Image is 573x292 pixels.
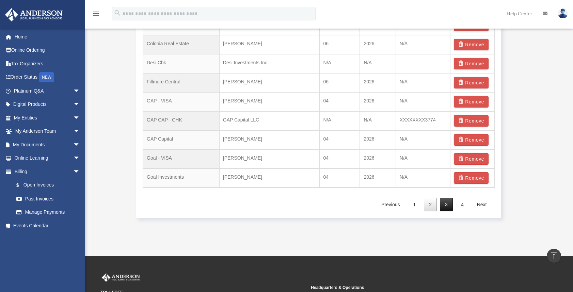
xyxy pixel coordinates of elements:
[92,12,100,18] a: menu
[219,111,320,130] td: GAP Capital LLC
[547,249,561,263] a: vertical_align_top
[10,178,90,192] a: $Open Invoices
[143,111,219,130] td: GAP CAP - CHK
[219,73,320,92] td: [PERSON_NAME]
[73,138,87,152] span: arrow_drop_down
[360,54,396,73] td: N/A
[5,84,90,98] a: Platinum Q&Aarrow_drop_down
[360,92,396,111] td: 2026
[5,219,90,232] a: Events Calendar
[143,54,219,73] td: Desi Chk
[143,168,219,188] td: Goal Investments
[360,35,396,54] td: 2026
[454,134,489,146] button: Remove
[360,130,396,149] td: 2026
[5,111,90,125] a: My Entitiesarrow_drop_down
[440,198,453,212] a: 3
[73,98,87,112] span: arrow_drop_down
[73,84,87,98] span: arrow_drop_down
[10,192,90,206] a: Past Invoices
[424,198,437,212] a: 2
[20,181,23,190] span: $
[454,153,489,165] button: Remove
[550,252,558,260] i: vertical_align_top
[558,9,568,18] img: User Pic
[219,54,320,73] td: Desi Investments Inc
[219,130,320,149] td: [PERSON_NAME]
[219,92,320,111] td: [PERSON_NAME]
[396,92,450,111] td: N/A
[143,73,219,92] td: Fillmore Central
[360,111,396,130] td: N/A
[5,44,90,57] a: Online Ordering
[376,198,405,212] a: Previous
[396,130,450,149] td: N/A
[320,149,360,168] td: 04
[5,98,90,111] a: Digital Productsarrow_drop_down
[143,149,219,168] td: Goal - VISA
[73,151,87,165] span: arrow_drop_down
[3,8,65,21] img: Anderson Advisors Platinum Portal
[320,73,360,92] td: 06
[454,39,489,50] button: Remove
[320,54,360,73] td: N/A
[219,168,320,188] td: [PERSON_NAME]
[320,111,360,130] td: N/A
[5,125,90,138] a: My Anderson Teamarrow_drop_down
[396,111,450,130] td: XXXXXXXX3774
[360,168,396,188] td: 2026
[5,30,90,44] a: Home
[92,10,100,18] i: menu
[454,58,489,69] button: Remove
[100,273,141,282] img: Anderson Advisors Platinum Portal
[114,9,121,17] i: search
[454,115,489,127] button: Remove
[219,35,320,54] td: [PERSON_NAME]
[10,206,87,219] a: Manage Payments
[454,77,489,88] button: Remove
[456,198,469,212] a: 4
[5,70,90,84] a: Order StatusNEW
[73,111,87,125] span: arrow_drop_down
[5,57,90,70] a: Tax Organizers
[360,149,396,168] td: 2026
[5,151,90,165] a: Online Learningarrow_drop_down
[454,96,489,108] button: Remove
[408,198,421,212] a: 1
[219,149,320,168] td: [PERSON_NAME]
[454,172,489,184] button: Remove
[5,138,90,151] a: My Documentsarrow_drop_down
[311,284,516,291] small: Headquarters & Operations
[396,168,450,188] td: N/A
[73,165,87,179] span: arrow_drop_down
[143,35,219,54] td: Colonia Real Estate
[320,92,360,111] td: 04
[396,35,450,54] td: N/A
[320,130,360,149] td: 04
[472,198,492,212] a: Next
[396,73,450,92] td: N/A
[39,72,54,82] div: NEW
[73,125,87,139] span: arrow_drop_down
[143,92,219,111] td: GAP - VISA
[360,73,396,92] td: 2026
[396,149,450,168] td: N/A
[5,165,90,178] a: Billingarrow_drop_down
[143,130,219,149] td: GAP Capital
[320,35,360,54] td: 06
[320,168,360,188] td: 04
